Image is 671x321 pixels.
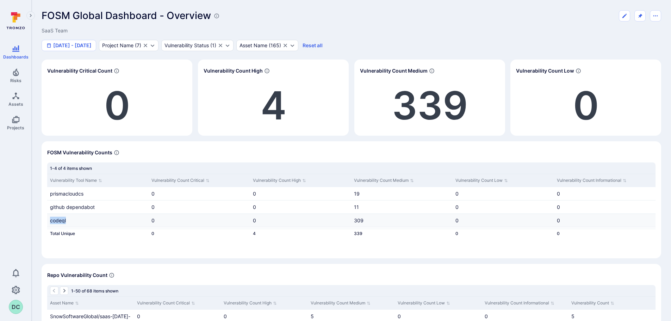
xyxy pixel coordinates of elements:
div: ( 1 ) [164,43,216,48]
div: Widget [42,60,192,136]
span: 0 [557,204,560,210]
div: Cell for Vulnerability Tool Name [47,227,149,240]
div: Cell for Vulnerability Tool Name [47,200,149,214]
span: Vulnerability Count Low [516,67,574,74]
button: Unpin from sidebar [634,10,646,21]
div: Cell for Vulnerability Count Informational [554,227,656,240]
span: Risks [10,78,21,83]
button: [DATE] - [DATE] [42,40,96,51]
button: Sort by Vulnerability Count Medium [354,177,414,184]
a: 19 [354,191,360,197]
a: 4 [253,231,256,236]
button: Sort by Vulnerability Count Critical [151,177,210,184]
a: 339 [392,82,468,129]
button: Go to the next page [60,286,68,295]
button: Go to the previous page [50,286,58,295]
button: Sort by Vulnerability Count Low [455,177,508,184]
div: Cell for Vulnerability Count Medium [351,229,453,239]
button: DC [9,300,23,314]
span: 0 [557,191,560,197]
div: Widget [510,60,661,136]
span: Repo Vulnerability Count [47,272,107,279]
div: Cell for Vulnerability Count Critical [149,187,250,200]
button: Sort by Vulnerability Count Medium [311,300,371,307]
a: 4 [261,82,286,129]
div: Cell for Vulnerability Count Critical [149,214,250,227]
span: FOSM Vulnerability Counts [47,149,112,156]
div: Cell for Vulnerability Count Low [453,187,554,200]
span: Vulnerability Critical Count [47,67,112,74]
div: Cell for Vulnerability Count High [250,200,352,214]
button: Clear selection [143,43,148,48]
button: Asset Name(165) [240,43,281,48]
div: Cell for Vulnerability Count Low [453,200,554,214]
div: Cell for Vulnerability Count Critical [149,229,250,239]
div: Cell for Vulnerability Count Informational [554,200,656,214]
button: Sort by Vulnerability Count Low [398,300,450,307]
div: Cell for Vulnerability Count Informational [554,187,656,200]
a: 309 [354,217,364,223]
span: Dashboards [3,54,29,60]
button: Sort by Vulnerability Tool Name [50,177,102,184]
div: Cell for Vulnerability Count Medium [351,214,453,227]
span: 0 [398,313,401,319]
button: Expand dropdown [290,43,295,48]
div: Dan Cundy [9,300,23,314]
span: 0 [151,191,155,197]
span: 0 [485,313,488,319]
div: Cell for Vulnerability Count Low [453,214,554,227]
div: open [161,40,234,51]
span: 0 [253,217,256,223]
div: Vulnerability Status [164,43,209,48]
span: Edit description [42,27,68,34]
span: 0 [455,217,459,223]
span: 0 [557,217,560,223]
i: Expand navigation menu [28,13,33,19]
span: 0 [557,231,560,236]
div: Project Name [102,43,133,48]
div: cloud-monkes, cloud-riders, saas-pirates, cortex, saas-cloudfellas, zenith, nimbus [99,40,159,51]
span: 0 [151,217,155,223]
span: 0 [224,313,227,319]
div: Cell for Vulnerability Count Low [453,227,554,240]
span: Vulnerability Count High [204,67,263,74]
div: SnowSoftwareGlobal/AutomationPlatform-AzureAD.Integration, SnowSoftwareGlobal/AutomationPlatform-... [236,40,298,51]
a: 5 [571,313,574,319]
button: Edit dashboard [619,10,630,21]
span: 1-4 of 4 items shown [50,166,92,171]
span: 0 [253,204,256,210]
button: Vulnerability Status(1) [164,43,216,48]
span: 1-50 of 68 items shown [71,288,118,294]
a: 0 [104,82,130,129]
div: Cell for Vulnerability Count Medium [351,187,453,200]
span: 0 [455,204,459,210]
div: Cell for Vulnerability Count High [250,229,352,239]
span: prismacloudcs [50,191,83,197]
button: Expand dropdown [150,43,155,48]
button: Sort by Vulnerability Count High [253,177,306,184]
button: Sort by Vulnerability Count Informational [557,177,627,184]
button: Dashboard menu [650,10,661,21]
span: Assets [8,101,23,107]
button: Sort by Vulnerability Count Critical [137,300,195,307]
div: Cell for Vulnerability Count Medium [351,200,453,214]
button: Expand navigation menu [26,11,35,20]
span: 0 [455,231,458,236]
div: Cell for Vulnerability Count High [250,187,352,200]
button: Sort by Vulnerability Count High [224,300,277,307]
div: Cell for Vulnerability Count Informational [554,229,656,239]
button: Clear selection [218,43,223,48]
div: Widget [198,60,349,136]
div: Cell for Vulnerability Tool Name [47,214,149,227]
div: Cell for Vulnerability Count Low [453,229,554,239]
div: ( 7 ) [102,43,141,48]
div: Cell for Vulnerability Count Critical [149,200,250,214]
button: Project Name(7) [102,43,141,48]
button: Sort by Vulnerability Count Informational [485,300,554,307]
div: ( 165 ) [240,43,281,48]
a: 5 [311,313,314,319]
span: codeql [50,217,66,223]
